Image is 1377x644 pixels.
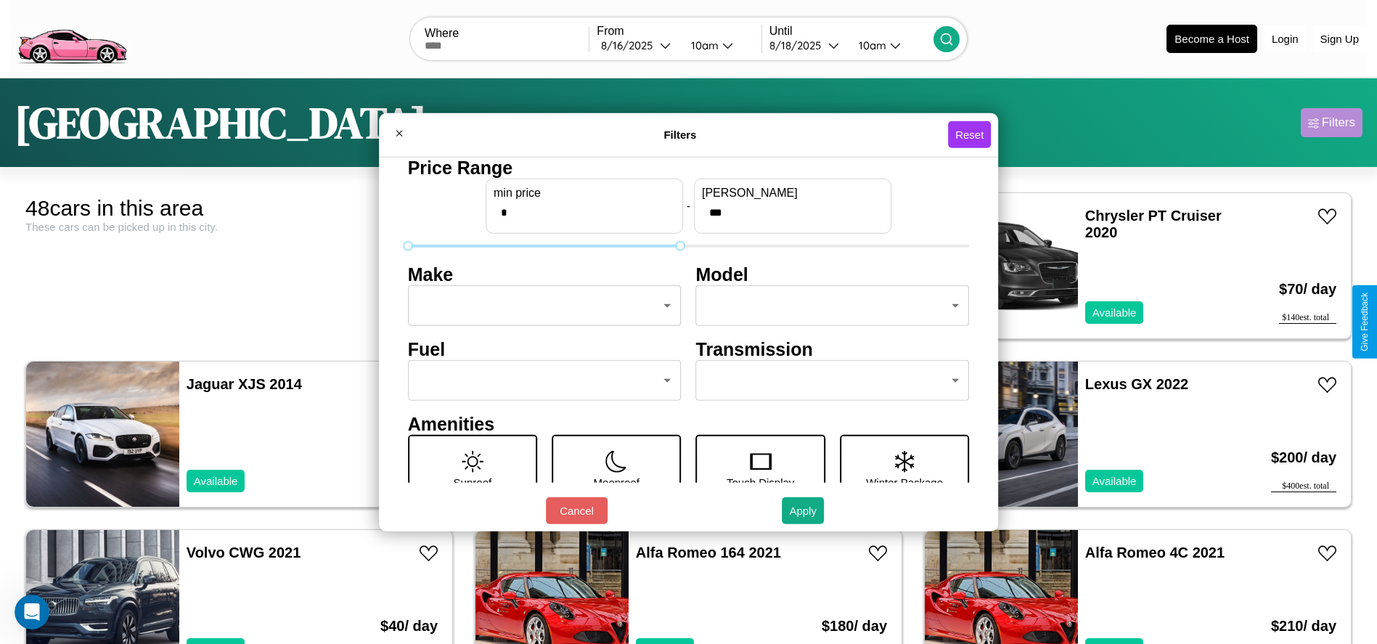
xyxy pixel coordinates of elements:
button: 8/16/2025 [597,38,679,53]
button: 10am [679,38,761,53]
div: 8 / 18 / 2025 [769,38,828,52]
a: Volvo CWG 2021 [187,545,301,561]
h3: $ 70 / day [1279,266,1336,312]
p: Moonroof [594,472,640,492]
button: Login [1264,25,1306,52]
button: Filters [1301,108,1362,137]
a: Chrysler PT Cruiser 2020 [1085,208,1222,240]
label: From [597,25,761,38]
div: $ 400 est. total [1271,481,1336,492]
h4: Filters [412,129,948,141]
h4: Amenities [408,413,970,434]
h4: Model [696,264,970,285]
div: $ 140 est. total [1279,312,1336,324]
button: Sign Up [1313,25,1366,52]
label: [PERSON_NAME] [702,186,883,199]
button: 10am [847,38,933,53]
iframe: Intercom live chat [15,595,49,629]
p: Available [1092,303,1137,322]
div: Give Feedback [1360,293,1370,351]
h1: [GEOGRAPHIC_DATA] [15,93,427,152]
h3: $ 200 / day [1271,435,1336,481]
button: Apply [782,497,824,524]
p: Available [194,471,238,491]
p: Sunroof [454,472,492,492]
a: Lexus GX 2022 [1085,376,1188,392]
p: - [687,196,690,216]
p: Touch Display [727,472,794,492]
label: min price [494,186,675,199]
img: logo [11,7,133,68]
button: Reset [948,121,991,148]
a: Jaguar XJS 2014 [187,376,302,392]
h4: Transmission [696,338,970,359]
div: Filters [1322,115,1355,130]
div: 48 cars in this area [25,196,453,221]
h4: Price Range [408,157,970,178]
div: These cars can be picked up in this city. [25,221,453,233]
button: Cancel [546,497,608,524]
a: Alfa Romeo 4C 2021 [1085,545,1225,561]
p: Winter Package [866,472,943,492]
a: Alfa Romeo 164 2021 [636,545,781,561]
div: 8 / 16 / 2025 [601,38,660,52]
div: 10am [684,38,722,52]
button: Become a Host [1166,25,1257,53]
div: 10am [851,38,890,52]
label: Until [769,25,933,38]
p: Available [1092,471,1137,491]
h4: Fuel [408,338,682,359]
label: Where [425,27,589,40]
h4: Make [408,264,682,285]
